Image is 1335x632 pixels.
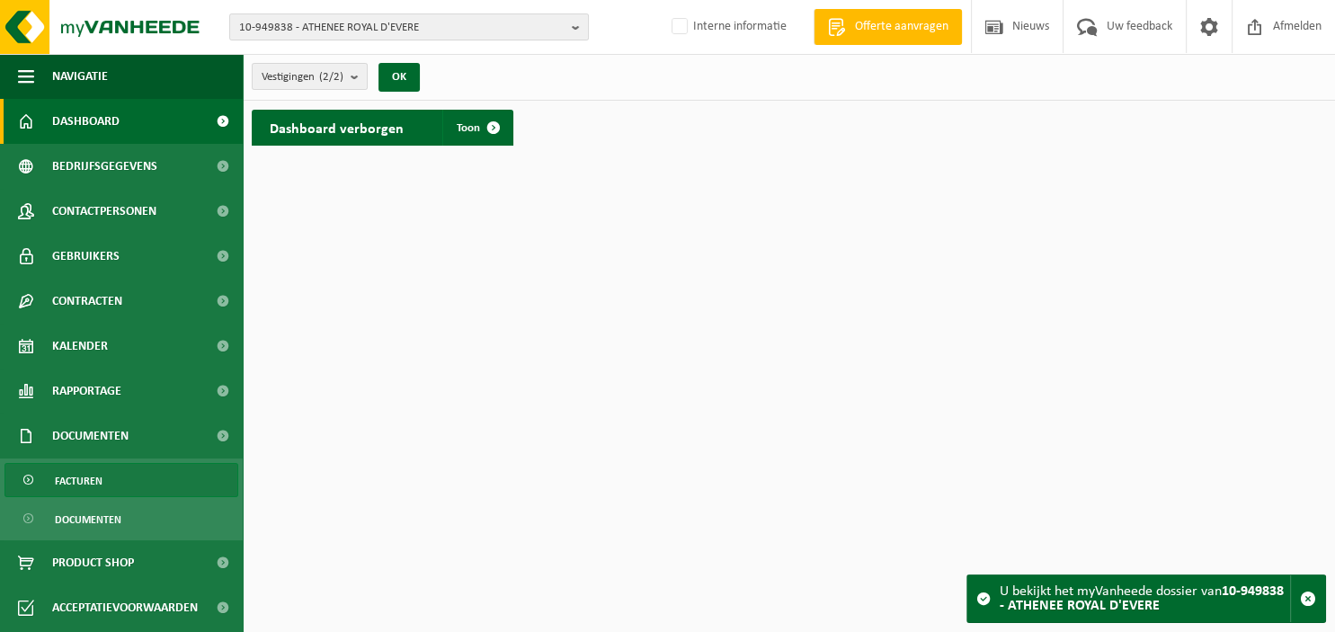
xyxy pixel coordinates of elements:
a: Toon [442,110,512,146]
span: Gebruikers [52,234,120,279]
span: Product Shop [52,540,134,585]
span: Contracten [52,279,122,324]
button: 10-949838 - ATHENEE ROYAL D'EVERE [229,13,589,40]
a: Facturen [4,463,238,497]
span: Toon [457,122,480,134]
button: Vestigingen(2/2) [252,63,368,90]
span: Facturen [55,464,102,498]
span: 10-949838 - ATHENEE ROYAL D'EVERE [239,14,565,41]
span: Documenten [52,414,129,458]
a: Documenten [4,502,238,536]
a: Offerte aanvragen [814,9,962,45]
label: Interne informatie [668,13,787,40]
h2: Dashboard verborgen [252,110,422,145]
span: Navigatie [52,54,108,99]
strong: 10-949838 - ATHENEE ROYAL D'EVERE [1000,584,1284,613]
button: OK [378,63,420,92]
span: Contactpersonen [52,189,156,234]
span: Rapportage [52,369,121,414]
span: Kalender [52,324,108,369]
span: Acceptatievoorwaarden [52,585,198,630]
span: Dashboard [52,99,120,144]
span: Offerte aanvragen [850,18,953,36]
span: Documenten [55,503,121,537]
span: Bedrijfsgegevens [52,144,157,189]
div: U bekijkt het myVanheede dossier van [1000,575,1290,622]
span: Vestigingen [262,64,343,91]
count: (2/2) [319,71,343,83]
